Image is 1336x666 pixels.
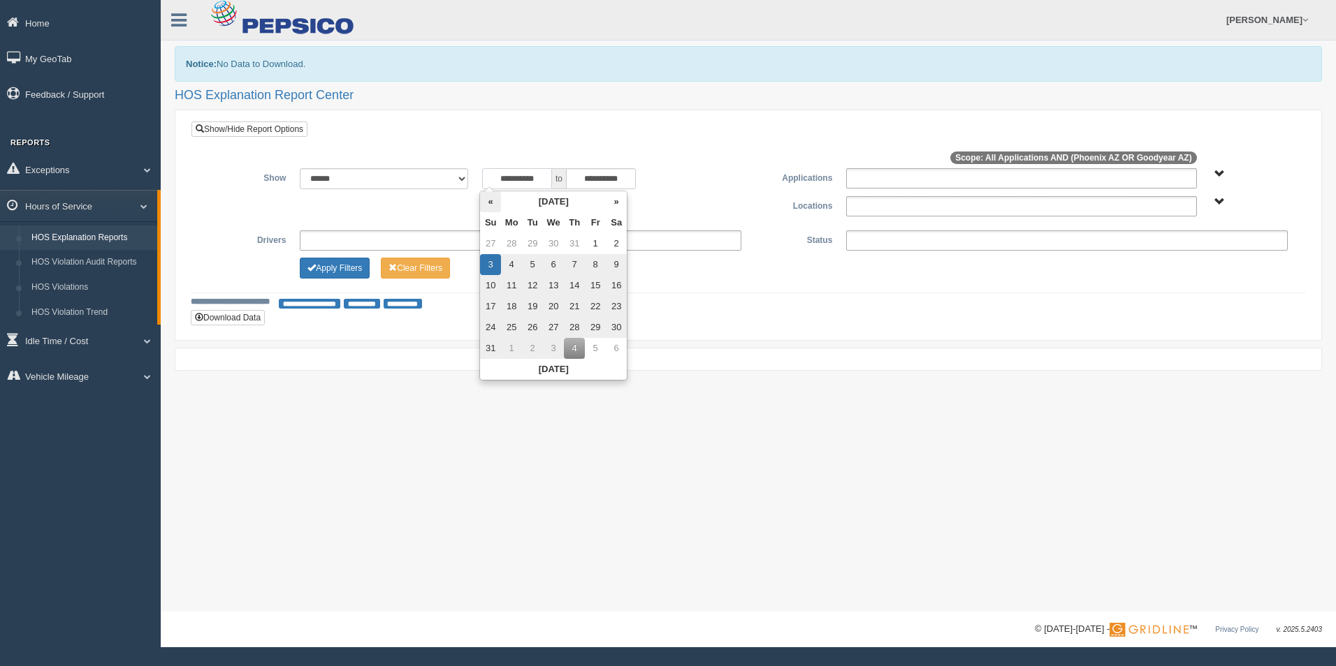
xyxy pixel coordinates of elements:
button: Download Data [191,310,265,325]
td: 5 [585,338,606,359]
td: 18 [501,296,522,317]
td: 11 [501,275,522,296]
a: HOS Explanation Reports [25,225,157,251]
td: 8 [585,254,606,275]
th: » [606,191,627,212]
th: Mo [501,212,522,233]
div: No Data to Download. [175,46,1322,82]
img: Gridline [1110,623,1189,637]
td: 27 [480,233,501,254]
button: Change Filter Options [381,258,450,279]
td: 6 [606,338,627,359]
th: [DATE] [480,359,627,380]
th: Fr [585,212,606,233]
td: 9 [606,254,627,275]
label: Status [748,230,839,247]
td: 27 [543,317,564,338]
a: HOS Violations [25,275,157,300]
a: Show/Hide Report Options [191,121,307,137]
td: 14 [564,275,585,296]
th: Su [480,212,501,233]
a: HOS Violation Trend [25,300,157,325]
div: © [DATE]-[DATE] - ™ [1035,622,1322,637]
th: Sa [606,212,627,233]
td: 13 [543,275,564,296]
td: 30 [606,317,627,338]
span: to [552,168,566,189]
span: Scope: All Applications AND (Phoenix AZ OR Goodyear AZ) [950,151,1196,164]
a: Privacy Policy [1215,626,1258,633]
td: 31 [564,233,585,254]
td: 2 [522,338,543,359]
td: 23 [606,296,627,317]
td: 28 [564,317,585,338]
td: 30 [543,233,564,254]
label: Show [202,168,293,185]
button: Change Filter Options [300,258,370,279]
th: [DATE] [501,191,606,212]
th: We [543,212,564,233]
td: 4 [501,254,522,275]
h2: HOS Explanation Report Center [175,89,1322,103]
th: Th [564,212,585,233]
td: 29 [522,233,543,254]
label: Drivers [202,230,293,247]
td: 16 [606,275,627,296]
td: 10 [480,275,501,296]
td: 3 [480,254,501,275]
td: 29 [585,317,606,338]
label: Locations [748,196,839,213]
td: 20 [543,296,564,317]
td: 4 [564,338,585,359]
td: 1 [585,233,606,254]
td: 1 [501,338,522,359]
td: 3 [543,338,564,359]
td: 2 [606,233,627,254]
td: 15 [585,275,606,296]
a: HOS Violation Audit Reports [25,250,157,275]
td: 12 [522,275,543,296]
td: 25 [501,317,522,338]
th: « [480,191,501,212]
td: 6 [543,254,564,275]
span: v. 2025.5.2403 [1277,626,1322,633]
td: 17 [480,296,501,317]
b: Notice: [186,59,217,69]
td: 31 [480,338,501,359]
td: 24 [480,317,501,338]
th: Tu [522,212,543,233]
td: 22 [585,296,606,317]
td: 7 [564,254,585,275]
td: 5 [522,254,543,275]
td: 28 [501,233,522,254]
td: 19 [522,296,543,317]
td: 21 [564,296,585,317]
label: Applications [748,168,839,185]
td: 26 [522,317,543,338]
